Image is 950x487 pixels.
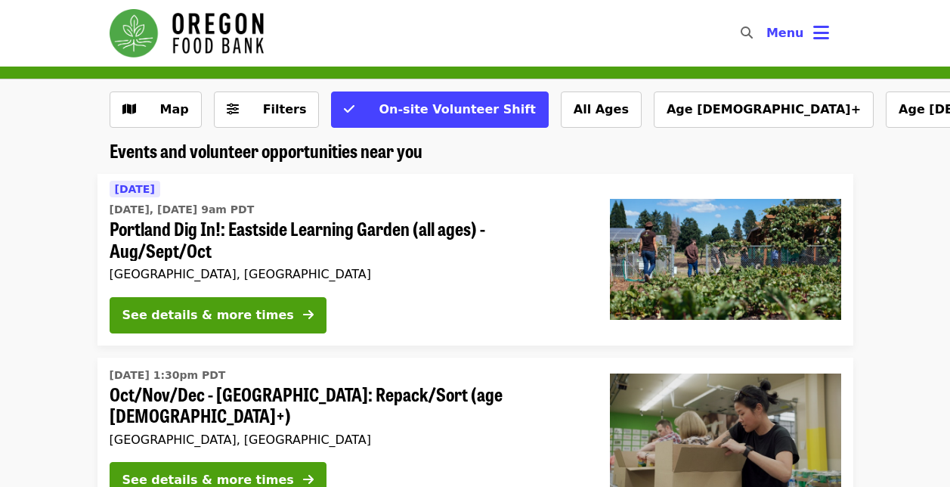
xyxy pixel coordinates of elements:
button: Age [DEMOGRAPHIC_DATA]+ [654,92,874,128]
img: Oregon Food Bank - Home [110,9,264,57]
div: [GEOGRAPHIC_DATA], [GEOGRAPHIC_DATA] [110,433,586,447]
i: sliders-h icon [227,102,239,116]
span: [DATE] [115,183,155,195]
span: Filters [263,102,307,116]
span: Events and volunteer opportunities near you [110,137,422,163]
time: [DATE], [DATE] 9am PDT [110,202,255,218]
a: See details for "Portland Dig In!: Eastside Learning Garden (all ages) - Aug/Sept/Oct" [97,174,853,346]
i: check icon [344,102,354,116]
i: arrow-right icon [303,308,314,322]
span: On-site Volunteer Shift [379,102,535,116]
i: bars icon [813,22,829,44]
span: Portland Dig In!: Eastside Learning Garden (all ages) - Aug/Sept/Oct [110,218,586,262]
i: map icon [122,102,136,116]
button: On-site Volunteer Shift [331,92,548,128]
span: Oct/Nov/Dec - [GEOGRAPHIC_DATA]: Repack/Sort (age [DEMOGRAPHIC_DATA]+) [110,383,586,427]
i: search icon [741,26,753,40]
span: Map [160,102,189,116]
img: Portland Dig In!: Eastside Learning Garden (all ages) - Aug/Sept/Oct organized by Oregon Food Bank [610,199,841,320]
button: See details & more times [110,297,326,333]
button: Show map view [110,92,202,128]
div: [GEOGRAPHIC_DATA], [GEOGRAPHIC_DATA] [110,267,586,281]
time: [DATE] 1:30pm PDT [110,368,226,383]
div: See details & more times [122,306,294,324]
input: Search [762,15,774,51]
span: Menu [766,26,804,40]
button: All Ages [561,92,642,128]
button: Filters (0 selected) [214,92,320,128]
button: Toggle account menu [754,15,841,51]
i: arrow-right icon [303,473,314,487]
